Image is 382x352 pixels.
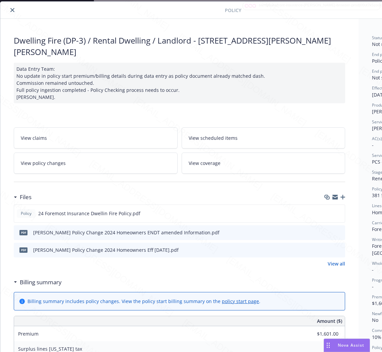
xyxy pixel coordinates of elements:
[14,193,31,201] div: Files
[326,229,331,236] button: download file
[14,278,62,287] div: Billing summary
[18,331,39,337] span: Premium
[38,210,140,217] span: 24 Foremost Insurance Dwellin Fire Policy.pdf
[317,317,342,325] span: Amount ($)
[33,229,219,236] div: [PERSON_NAME] Policy Change 2024 Homeowners ENDT amended Information.pdf
[21,160,66,167] span: View policy changes
[189,134,238,141] span: View scheduled items
[14,63,345,103] div: Data Entry Team: No update in policy start premium/billing details during data entry as policy do...
[182,127,345,149] a: View scheduled items
[27,298,260,305] div: Billing summary includes policy changes. View the policy start billing summary on the .
[14,127,178,149] a: View claims
[338,342,364,348] span: Nova Assist
[336,229,342,236] button: preview file
[326,246,331,253] button: download file
[21,134,47,141] span: View claims
[324,339,332,352] div: Drag to move
[336,210,342,217] button: preview file
[189,160,220,167] span: View coverage
[20,278,62,287] h3: Billing summary
[372,136,382,141] span: AC(s)
[372,283,374,290] span: -
[336,246,342,253] button: preview file
[8,6,16,14] button: close
[18,346,82,352] span: Surplus lines [US_STATE] tax
[299,329,342,339] input: 0.00
[225,7,241,14] span: Policy
[182,153,345,174] a: View coverage
[328,260,345,267] a: View all
[372,142,374,148] span: -
[20,193,31,201] h3: Files
[372,317,378,323] span: No
[325,210,331,217] button: download file
[14,35,345,57] div: Dwelling Fire (DP-3) / Rental Dwelling / Landlord - [STREET_ADDRESS][PERSON_NAME][PERSON_NAME]
[222,298,259,304] a: policy start page
[19,230,27,235] span: pdf
[19,247,27,252] span: pdf
[372,267,374,273] span: -
[324,339,370,352] button: Nova Assist
[14,153,178,174] a: View policy changes
[33,246,179,253] div: [PERSON_NAME] Policy Change 2024 Homeowners Eff [DATE].pdf
[19,211,33,217] span: Policy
